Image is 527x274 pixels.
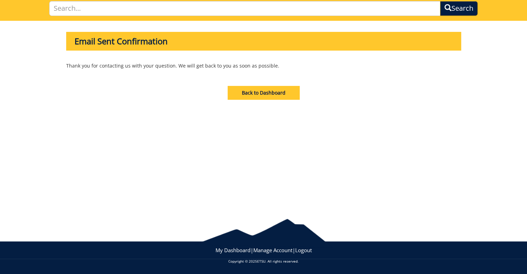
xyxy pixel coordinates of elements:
button: Search [440,1,478,16]
a: Manage Account [253,247,292,254]
input: Search... [49,1,441,16]
a: Back to Dashboard [228,86,300,100]
p: Thank you for contacting us with your question. We will get back to you as soon as possible. [66,62,461,69]
a: ETSU [257,259,265,264]
a: Logout [295,247,312,254]
p: Email Sent Confirmation [66,32,461,51]
a: My Dashboard [216,247,251,254]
